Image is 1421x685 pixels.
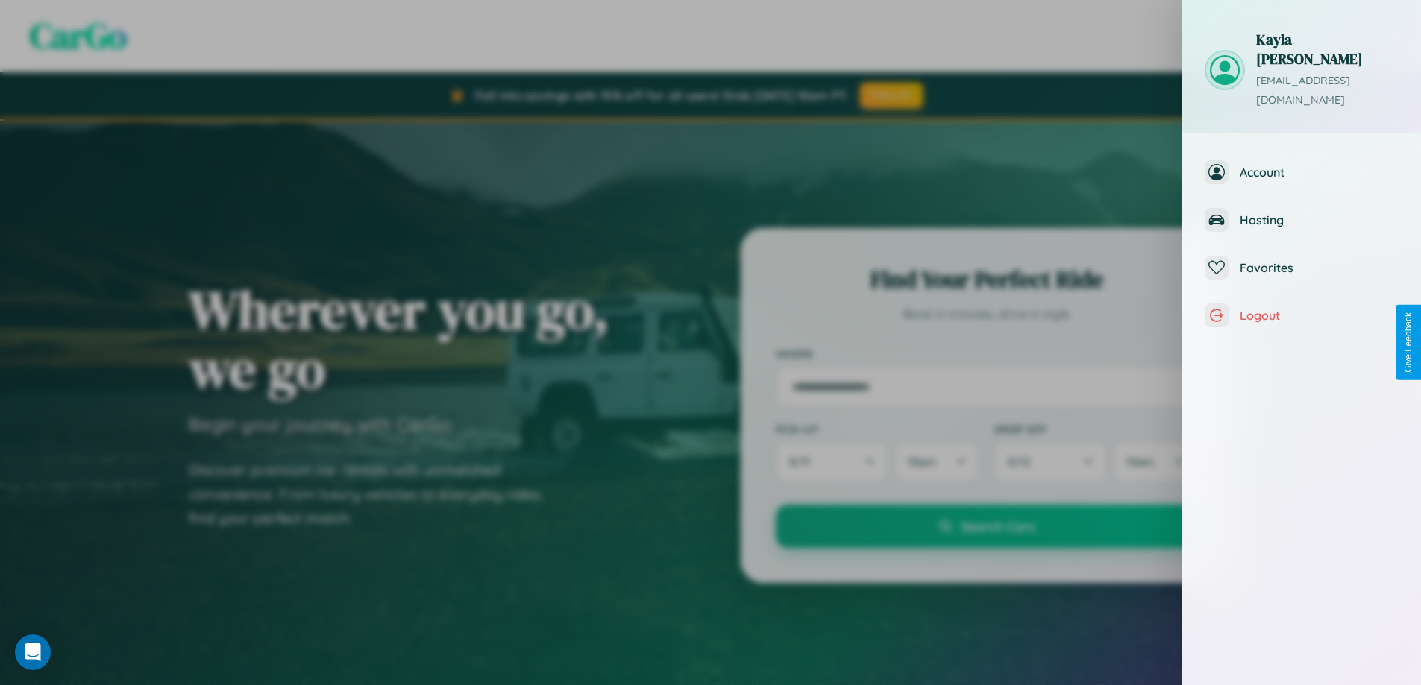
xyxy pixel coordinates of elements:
span: Favorites [1240,260,1399,275]
div: Open Intercom Messenger [15,634,51,670]
span: Account [1240,165,1399,180]
button: Logout [1182,291,1421,339]
h3: Kayla [PERSON_NAME] [1256,30,1399,69]
p: [EMAIL_ADDRESS][DOMAIN_NAME] [1256,72,1399,110]
span: Logout [1240,308,1399,323]
button: Account [1182,148,1421,196]
span: Hosting [1240,212,1399,227]
button: Hosting [1182,196,1421,244]
button: Favorites [1182,244,1421,291]
div: Give Feedback [1403,312,1414,373]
